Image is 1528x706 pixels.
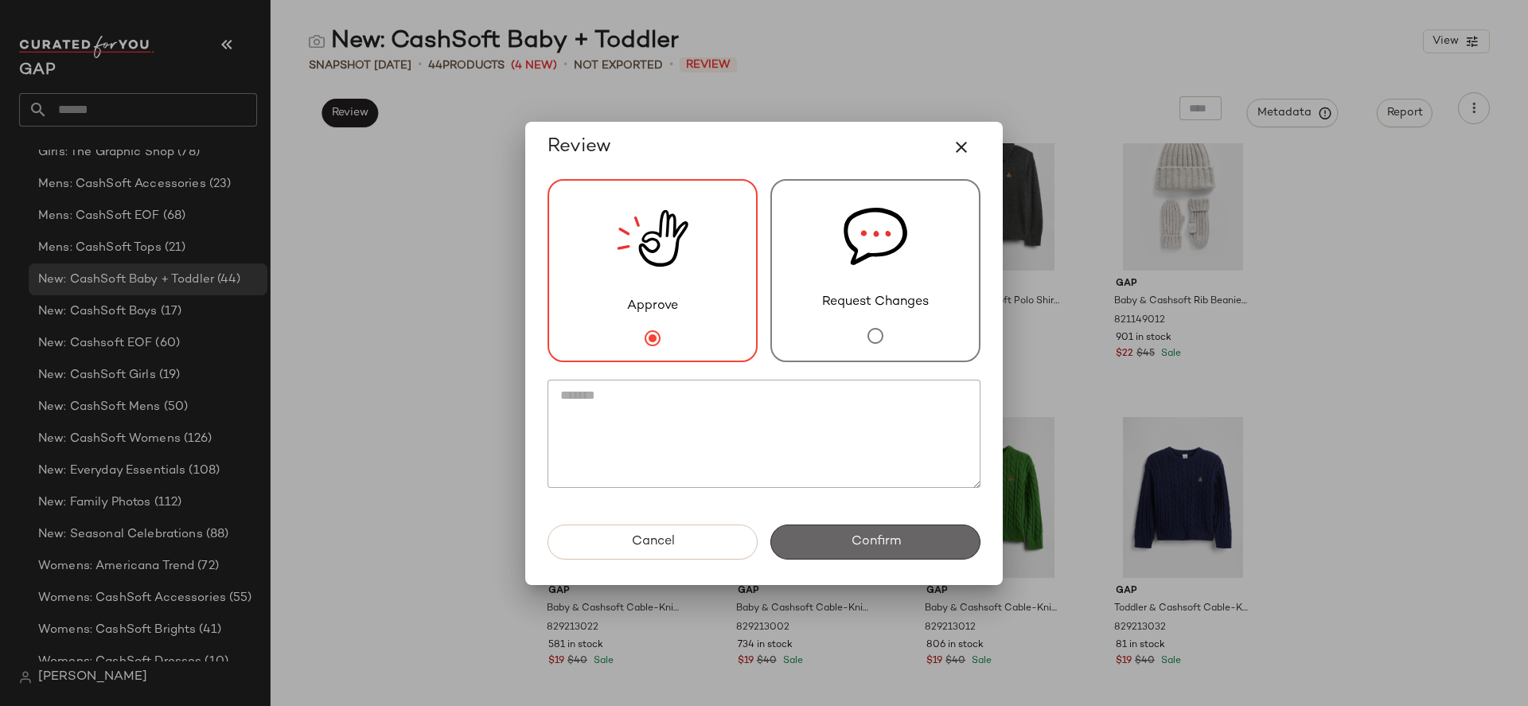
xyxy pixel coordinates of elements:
img: review_new_snapshot.RGmwQ69l.svg [617,181,688,297]
span: Cancel [630,534,674,549]
span: Request Changes [822,293,929,312]
span: Confirm [850,534,900,549]
img: svg%3e [844,181,907,293]
span: Approve [627,297,678,316]
button: Confirm [770,525,980,560]
button: Cancel [548,525,758,560]
span: Review [548,135,611,160]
